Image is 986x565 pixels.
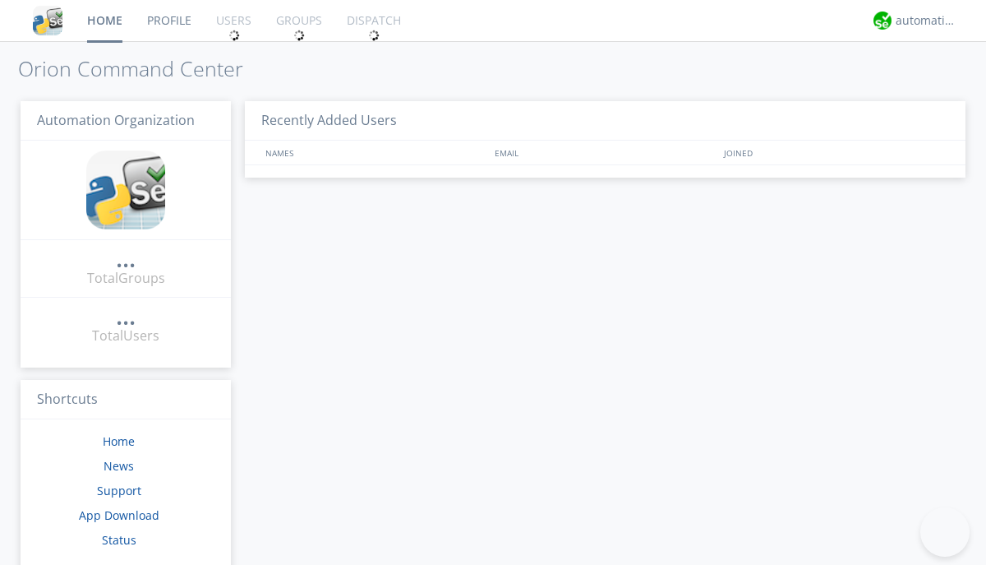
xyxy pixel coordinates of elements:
img: spin.svg [293,30,305,41]
div: EMAIL [491,141,720,164]
img: spin.svg [228,30,240,41]
span: Automation Organization [37,111,195,129]
a: News [104,458,134,474]
div: NAMES [261,141,486,164]
a: App Download [79,507,159,523]
iframe: Toggle Customer Support [920,507,970,557]
div: ... [116,308,136,324]
img: cddb5a64eb264b2086981ab96f4c1ba7 [33,6,62,35]
img: spin.svg [368,30,380,41]
img: cddb5a64eb264b2086981ab96f4c1ba7 [86,151,165,229]
div: Total Users [92,326,159,345]
a: Home [103,433,135,449]
img: d2d01cd9b4174d08988066c6d424eccd [873,12,892,30]
div: JOINED [720,141,950,164]
a: ... [116,308,136,326]
a: Support [97,483,141,498]
a: Status [102,532,136,548]
h3: Recently Added Users [245,101,965,141]
a: ... [116,250,136,269]
div: automation+atlas [896,12,957,29]
div: ... [116,250,136,266]
h3: Shortcuts [21,380,231,420]
div: Total Groups [87,269,165,288]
